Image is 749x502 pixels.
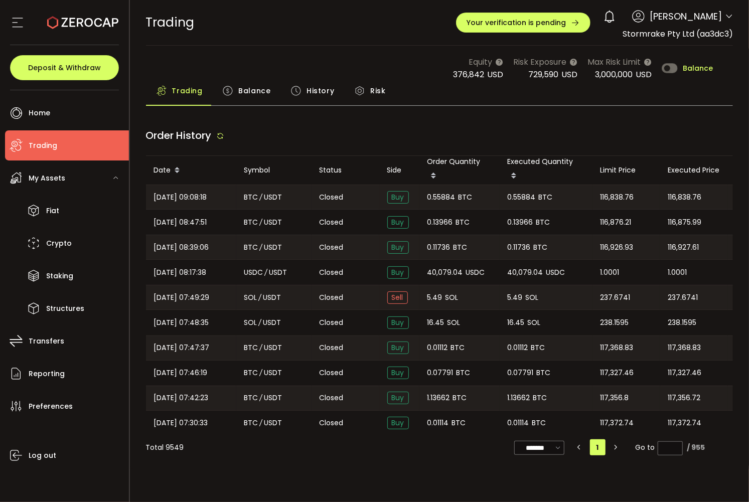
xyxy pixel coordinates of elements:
[590,439,606,455] li: 1
[264,367,282,379] span: USDT
[456,13,590,33] button: Your verification is pending
[537,367,551,379] span: BTC
[508,417,529,429] span: 0.01114
[320,393,344,403] span: Closed
[532,417,546,429] span: BTC
[244,417,258,429] span: BTC
[508,392,530,404] span: 1.13662
[172,81,203,101] span: Trading
[264,242,282,253] span: USDT
[668,392,701,404] span: 117,356.72
[320,343,344,353] span: Closed
[379,164,419,176] div: Side
[269,267,287,278] span: USDT
[668,342,701,354] span: 117,368.83
[534,242,548,253] span: BTC
[154,417,208,429] span: [DATE] 07:30:33
[487,69,503,80] span: USD
[387,367,409,379] span: Buy
[459,192,473,203] span: BTC
[260,242,263,253] em: /
[427,392,450,404] span: 1.13662
[387,241,409,254] span: Buy
[451,342,465,354] span: BTC
[10,55,119,80] button: Deposit & Withdraw
[46,236,72,251] span: Crypto
[244,342,258,354] span: BTC
[427,292,442,303] span: 5.49
[370,81,385,101] span: Risk
[508,317,525,328] span: 16.45
[146,162,236,179] div: Date
[587,56,641,68] span: Max Risk Limit
[260,392,263,404] em: /
[320,418,344,428] span: Closed
[154,317,209,328] span: [DATE] 07:48:35
[236,164,312,176] div: Symbol
[454,242,468,253] span: BTC
[264,342,282,354] span: USDT
[528,69,558,80] span: 729,590
[320,242,344,253] span: Closed
[264,417,282,429] span: USDT
[508,242,531,253] span: 0.11736
[260,417,263,429] em: /
[508,192,536,203] span: 0.55884
[601,217,632,228] span: 116,876.21
[427,267,463,278] span: 40,079.04
[660,164,728,176] div: Executed Price
[263,292,281,303] span: USDT
[445,292,459,303] span: SOL
[668,292,698,303] span: 237.6741
[427,242,451,253] span: 0.11736
[244,267,263,278] span: USDC
[244,242,258,253] span: BTC
[28,64,101,71] span: Deposit & Withdraw
[528,317,541,328] span: SOL
[546,267,565,278] span: USDC
[146,14,195,31] span: Trading
[259,317,262,328] em: /
[29,367,65,381] span: Reporting
[320,267,344,278] span: Closed
[154,267,207,278] span: [DATE] 08:17:38
[601,317,629,328] span: 238.1595
[457,367,471,379] span: BTC
[650,10,722,23] span: [PERSON_NAME]
[419,156,500,185] div: Order Quantity
[539,192,553,203] span: BTC
[154,392,209,404] span: [DATE] 07:42:23
[668,417,702,429] span: 117,372.74
[508,292,523,303] span: 5.49
[260,217,263,228] em: /
[427,342,448,354] span: 0.01112
[29,334,64,349] span: Transfers
[469,56,492,68] span: Equity
[427,317,444,328] span: 16.45
[453,69,484,80] span: 376,842
[146,442,184,453] div: Total 9549
[154,367,208,379] span: [DATE] 07:46:19
[668,367,702,379] span: 117,327.46
[244,217,258,228] span: BTC
[427,367,454,379] span: 0.07791
[452,417,466,429] span: BTC
[601,392,629,404] span: 117,356.8
[456,217,470,228] span: BTC
[636,69,652,80] span: USD
[265,267,268,278] em: /
[320,317,344,328] span: Closed
[683,65,713,72] span: Balance
[260,367,263,379] em: /
[307,81,334,101] span: History
[601,242,634,253] span: 116,926.93
[244,317,257,328] span: SOL
[601,267,620,278] span: 1.0001
[387,291,408,304] span: Sell
[260,192,263,203] em: /
[259,292,262,303] em: /
[601,342,634,354] span: 117,368.83
[447,317,461,328] span: SOL
[29,106,50,120] span: Home
[427,192,456,203] span: 0.55884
